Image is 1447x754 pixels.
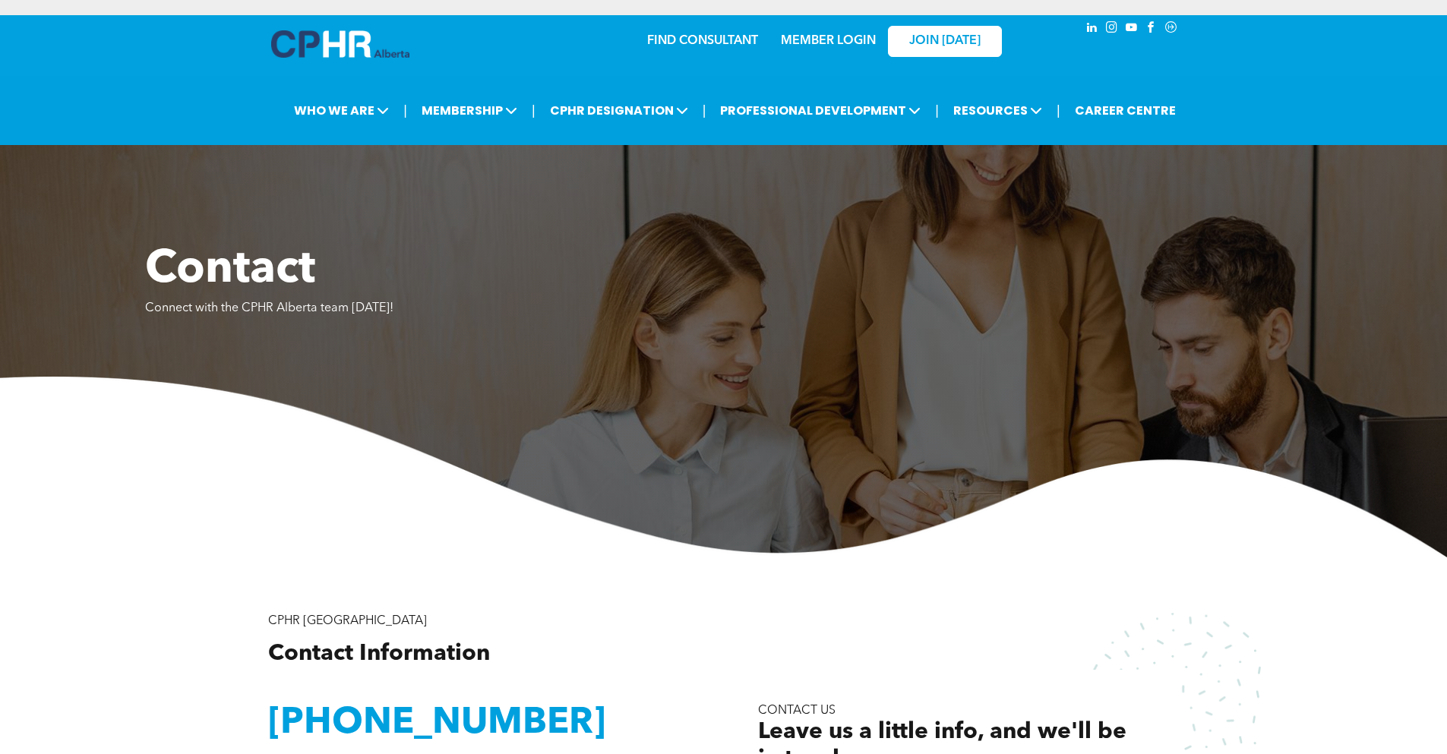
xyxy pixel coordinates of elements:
[1084,19,1101,39] a: linkedin
[758,705,836,717] span: CONTACT US
[145,248,315,293] span: Contact
[532,95,536,126] li: |
[935,95,939,126] li: |
[949,96,1047,125] span: RESOURCES
[781,35,876,47] a: MEMBER LOGIN
[403,95,407,126] li: |
[716,96,925,125] span: PROFESSIONAL DEVELOPMENT
[268,642,490,665] span: Contact Information
[268,705,605,742] span: [PHONE_NUMBER]
[289,96,393,125] span: WHO WE ARE
[545,96,693,125] span: CPHR DESIGNATION
[1163,19,1180,39] a: Social network
[888,26,1002,57] a: JOIN [DATE]
[268,615,427,627] span: CPHR [GEOGRAPHIC_DATA]
[1143,19,1160,39] a: facebook
[1057,95,1060,126] li: |
[271,30,409,58] img: A blue and white logo for cp alberta
[417,96,522,125] span: MEMBERSHIP
[145,302,393,314] span: Connect with the CPHR Alberta team [DATE]!
[1104,19,1120,39] a: instagram
[1070,96,1180,125] a: CAREER CENTRE
[1123,19,1140,39] a: youtube
[909,34,981,49] span: JOIN [DATE]
[647,35,758,47] a: FIND CONSULTANT
[703,95,706,126] li: |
